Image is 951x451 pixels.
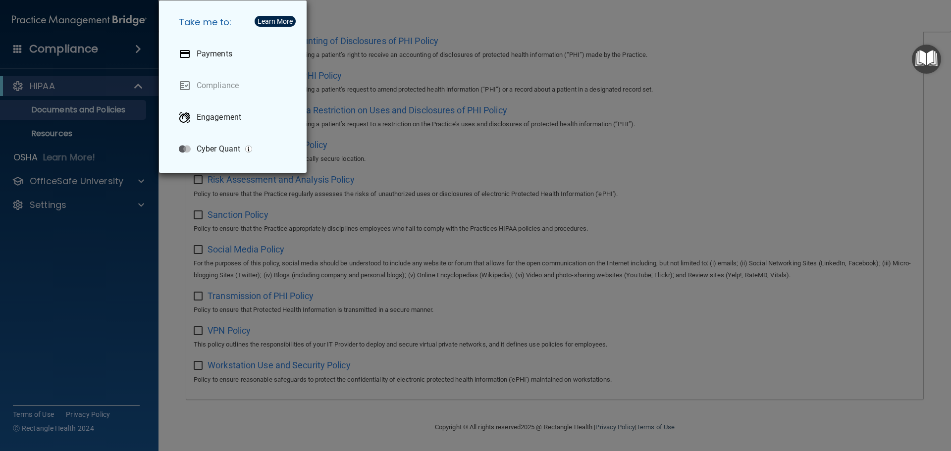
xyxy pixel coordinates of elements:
a: Payments [171,40,299,68]
h5: Take me to: [171,8,299,36]
p: Engagement [197,112,241,122]
button: Learn More [255,16,296,27]
a: Cyber Quant [171,135,299,163]
p: Cyber Quant [197,144,240,154]
p: Payments [197,49,232,59]
a: Engagement [171,103,299,131]
a: Compliance [171,72,299,100]
button: Open Resource Center [912,45,941,74]
div: Learn More [258,18,293,25]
